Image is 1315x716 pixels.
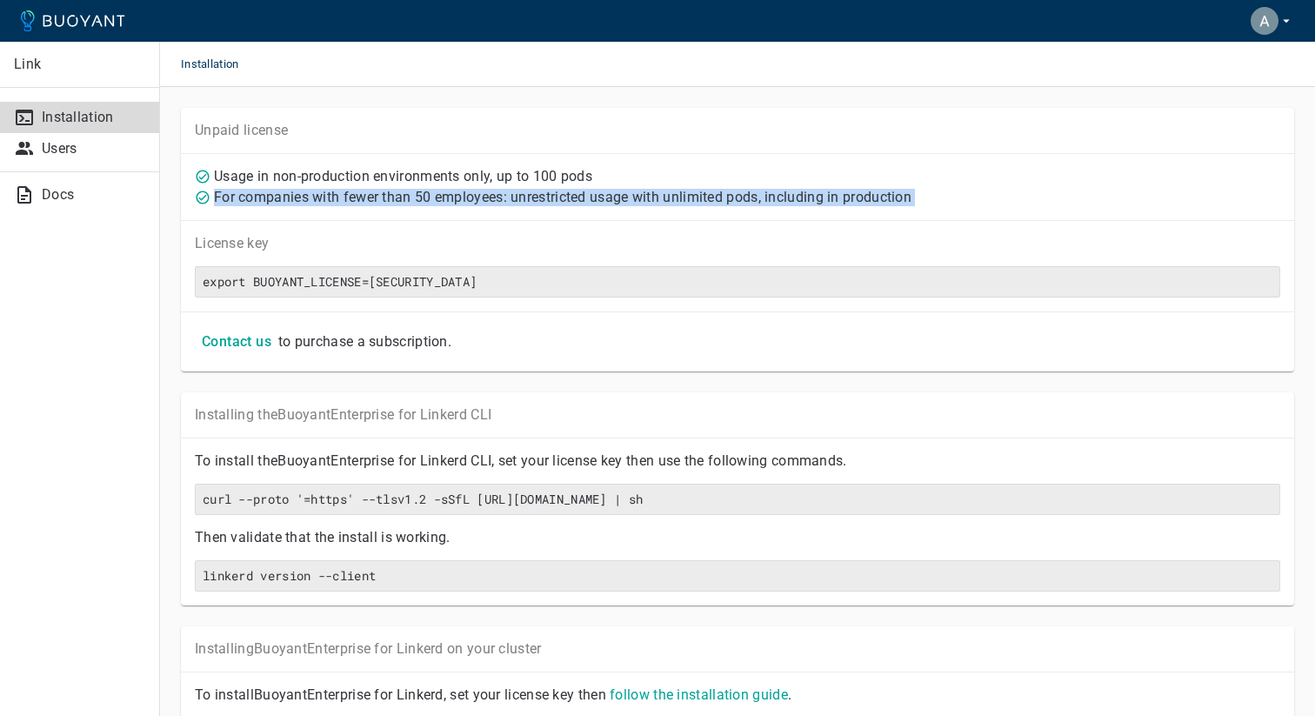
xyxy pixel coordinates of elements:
[203,274,1272,290] h6: export BUOYANT_LICENSE=[SECURITY_DATA]
[195,406,1280,424] p: Installing the Buoyant Enterprise for Linkerd CLI
[195,326,278,358] button: Contact us
[278,333,451,351] p: to purchase a subscription.
[195,686,1280,704] p: To install Buoyant Enterprise for Linkerd, set your license key then .
[195,452,1280,470] p: To install the Buoyant Enterprise for Linkerd CLI, set your license key then use the following co...
[195,235,1280,252] p: License key
[14,56,145,73] p: Link
[195,122,1280,139] p: Unpaid license
[42,186,145,204] p: Docs
[214,189,911,206] p: For companies with fewer than 50 employees: unrestricted usage with unlimited pods, including in ...
[181,42,260,87] span: Installation
[203,492,1272,507] h6: curl --proto '=https' --tlsv1.2 -sSfL [URL][DOMAIN_NAME] | sh
[203,568,1272,584] h6: linkerd version --client
[610,686,788,703] a: follow the installation guide
[214,168,592,185] p: Usage in non-production environments only, up to 100 pods
[202,333,271,351] h4: Contact us
[42,109,145,126] p: Installation
[195,529,1280,546] p: Then validate that the install is working.
[42,140,145,157] p: Users
[195,640,1280,658] p: Installing Buoyant Enterprise for Linkerd on your cluster
[1251,7,1278,35] img: Aamir Shehzad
